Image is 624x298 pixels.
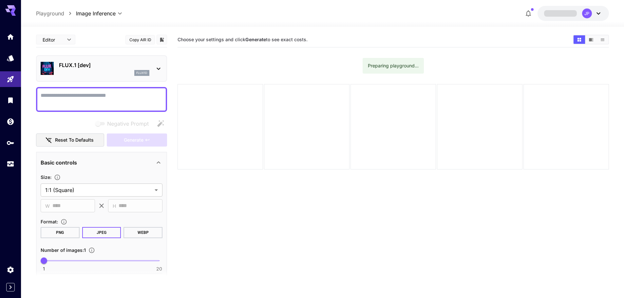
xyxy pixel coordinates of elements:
a: Playground [36,9,64,17]
div: FLUX.1 [dev]flux1d [41,59,162,79]
button: Show images in grid view [574,35,585,44]
button: PNG [41,227,80,238]
p: Basic controls [41,159,77,167]
span: 1:1 (Square) [45,186,152,194]
div: Library [7,96,14,104]
span: Size : [41,174,51,180]
span: Image Inference [76,9,116,17]
button: Adjust the dimensions of the generated image by specifying its width and height in pixels, or sel... [51,174,63,181]
div: Usage [7,160,14,168]
button: Add to library [159,36,165,44]
span: Number of images : 1 [41,247,86,253]
p: flux1d [136,71,147,75]
nav: breadcrumb [36,9,76,17]
span: Negative Prompt [107,120,149,128]
button: Show images in video view [585,35,597,44]
div: Home [7,33,14,41]
div: Models [7,54,14,62]
span: Format : [41,219,58,224]
div: Playground [7,75,14,83]
div: Basic controls [41,155,162,170]
button: Copy AIR ID [125,35,155,44]
span: W [45,202,50,210]
div: Settings [7,266,14,274]
button: JP [538,6,609,21]
button: Choose the file format for the output image. [58,219,70,225]
button: Specify how many images to generate in a single request. Each image generation will be charged se... [86,247,98,254]
button: Reset to defaults [36,133,104,147]
span: Choose your settings and click to see exact costs. [178,37,308,42]
span: 20 [156,266,162,272]
div: Wallet [7,117,14,126]
b: Generate [245,37,266,42]
div: Preparing playground... [368,60,419,72]
button: WEBP [123,227,162,238]
button: Show images in list view [597,35,608,44]
div: JP [582,9,592,18]
p: FLUX.1 [dev] [59,61,149,69]
div: Show images in grid viewShow images in video viewShow images in list view [573,35,609,44]
span: Negative prompts are not compatible with the selected model. [94,119,154,128]
button: JPEG [82,227,121,238]
button: Expand sidebar [6,283,15,291]
span: Editor [43,36,63,43]
span: H [113,202,116,210]
div: API Keys [7,139,14,147]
